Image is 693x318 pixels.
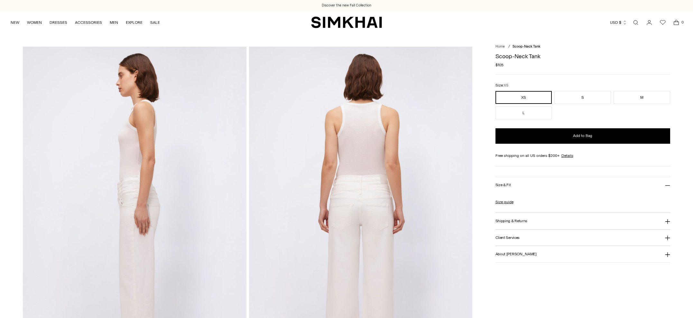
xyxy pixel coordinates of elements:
span: XS [504,83,508,87]
div: Free shipping on all US orders $200+ [495,153,670,159]
h3: Shipping & Returns [495,219,528,223]
a: Wishlist [656,16,669,29]
a: MEN [110,15,118,30]
button: Size & Fit [495,177,670,194]
a: Home [495,44,505,49]
a: DRESSES [50,15,67,30]
h3: About [PERSON_NAME] [495,252,537,256]
button: Shipping & Returns [495,213,670,229]
button: M [614,91,670,104]
h3: Client Services [495,236,520,240]
a: SIMKHAI [311,16,382,29]
h3: Size & Fit [495,183,511,187]
a: Size guide [495,199,513,205]
button: Client Services [495,230,670,246]
a: EXPLORE [126,15,143,30]
div: / [508,44,510,50]
button: L [495,106,552,119]
button: Add to Bag [495,128,670,144]
h1: Scoop-Neck Tank [495,53,670,59]
nav: breadcrumbs [495,44,670,50]
button: XS [495,91,552,104]
button: S [554,91,611,104]
a: ACCESSORIES [75,15,102,30]
a: Go to the account page [643,16,656,29]
a: Open search modal [629,16,642,29]
a: SALE [150,15,160,30]
a: WOMEN [27,15,42,30]
button: USD $ [610,15,627,30]
a: Details [561,153,573,159]
label: Size: [495,82,508,88]
span: Scoop-Neck Tank [513,44,541,49]
span: Add to Bag [573,133,592,139]
a: NEW [11,15,19,30]
a: Discover the new Fall Collection [322,3,371,8]
button: About [PERSON_NAME] [495,246,670,262]
a: Open cart modal [670,16,683,29]
span: $105 [495,62,504,68]
span: 0 [679,19,685,25]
